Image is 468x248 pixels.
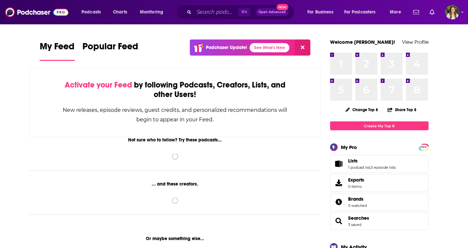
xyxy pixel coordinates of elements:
a: Show notifications dropdown [411,7,422,18]
span: Lists [330,155,429,173]
button: Share Top 8 [387,103,417,116]
div: My Pro [341,144,357,150]
span: Activate your Feed [65,80,132,90]
div: by following Podcasts, Creators, Lists, and other Users! [62,80,288,99]
span: , [370,165,371,170]
a: 1 podcast list [348,165,370,170]
a: Charts [109,7,131,17]
span: 0 items [348,184,364,189]
img: Podchaser - Follow, Share and Rate Podcasts [5,6,68,18]
div: Search podcasts, credits, & more... [182,5,301,20]
span: Brands [348,196,364,202]
div: Or maybe something else... [29,236,321,241]
button: Show profile menu [445,5,459,19]
span: ⌘ K [238,8,250,16]
button: Change Top 8 [342,106,382,114]
a: Brands [348,196,367,202]
input: Search podcasts, credits, & more... [194,7,238,17]
a: My Feed [40,41,75,61]
div: Not sure who to follow? Try these podcasts... [29,137,321,143]
span: Open Advanced [258,11,286,14]
div: New releases, episode reviews, guest credits, and personalized recommendations will begin to appe... [62,105,288,124]
span: Monitoring [140,8,163,17]
button: open menu [135,7,172,17]
p: Podchaser Update! [206,45,247,50]
span: Brands [330,193,429,211]
span: Logged in as lizchapa [445,5,459,19]
div: ... and these creators. [29,181,321,187]
span: Popular Feed [82,41,138,56]
a: Lists [348,158,396,164]
a: Show notifications dropdown [427,7,437,18]
button: open menu [385,7,409,17]
a: Popular Feed [82,41,138,61]
span: Exports [348,177,364,183]
span: Podcasts [81,8,101,17]
span: Charts [113,8,127,17]
a: Brands [332,197,345,207]
button: Open AdvancedNew [256,8,289,16]
span: New [277,4,288,10]
a: Create My Top 8 [330,121,429,130]
span: PRO [420,145,428,150]
a: Searches [348,215,369,221]
span: Searches [330,212,429,230]
a: 0 episode lists [371,165,396,170]
span: Lists [348,158,358,164]
a: 3 saved [348,222,361,227]
span: My Feed [40,41,75,56]
span: For Podcasters [344,8,376,17]
img: User Profile [445,5,459,19]
a: See What's New [250,43,289,52]
a: Exports [330,174,429,192]
button: open menu [77,7,109,17]
a: Searches [332,216,345,226]
a: Welcome [PERSON_NAME]! [330,39,395,45]
button: open menu [340,7,385,17]
span: Exports [332,178,345,187]
button: open menu [303,7,342,17]
span: For Business [307,8,333,17]
a: View Profile [402,39,429,45]
a: Lists [332,159,345,168]
a: 0 watched [348,203,367,208]
span: More [390,8,401,17]
a: PRO [420,144,428,149]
